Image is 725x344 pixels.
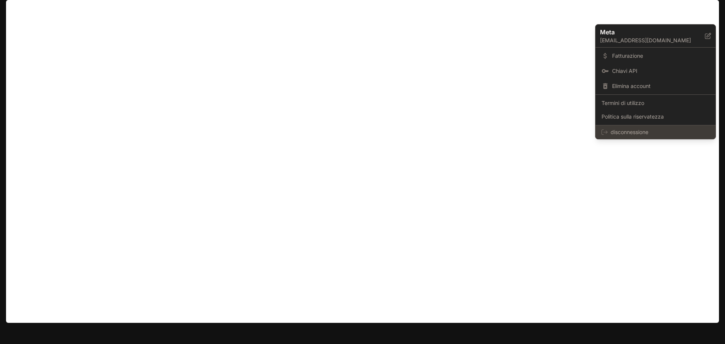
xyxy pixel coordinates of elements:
[602,100,644,106] font: Termini di utilizzo
[597,96,714,110] a: Termini di utilizzo
[602,113,664,120] font: Politica sulla riservatezza
[597,64,714,78] a: Chiavi API
[611,129,648,135] font: disconnessione
[612,83,651,89] font: Elimina account
[600,37,691,43] font: [EMAIL_ADDRESS][DOMAIN_NAME]
[595,25,716,48] div: Meta[EMAIL_ADDRESS][DOMAIN_NAME]
[612,52,643,59] font: Fatturazione
[600,28,615,36] font: Meta
[597,49,714,63] a: Fatturazione
[612,68,637,74] font: Chiavi API
[595,125,716,139] div: disconnessione
[597,110,714,123] a: Politica sulla riservatezza
[597,79,714,93] div: Elimina account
